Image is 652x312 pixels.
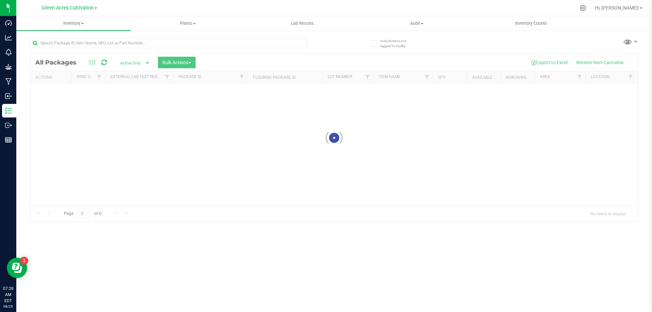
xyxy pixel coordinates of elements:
p: 07:28 AM EDT [3,286,13,304]
input: Search Package ID, Item Name, SKU, Lot or Part Number... [30,38,307,48]
inline-svg: Grow [5,63,12,70]
inline-svg: Inventory [5,107,12,114]
inline-svg: Outbound [5,122,12,129]
inline-svg: Dashboard [5,20,12,26]
inline-svg: Reports [5,136,12,143]
span: Green Acres Cultivation [41,5,94,11]
a: Audit [360,16,474,31]
span: Lab Results [282,20,323,26]
span: Plants [131,20,245,26]
iframe: Resource center [7,258,27,278]
div: Manage settings [579,5,587,11]
a: Inventory Counts [474,16,588,31]
a: Inventory [16,16,131,31]
span: Include items not tagged for facility [380,38,414,49]
p: 08/25 [3,304,13,309]
span: Hi, [PERSON_NAME]! [595,5,639,11]
span: Inventory [16,20,131,26]
iframe: Resource center unread badge [20,257,28,265]
span: Audit [360,20,474,26]
inline-svg: Inbound [5,93,12,99]
a: Plants [131,16,245,31]
inline-svg: Monitoring [5,49,12,56]
a: Lab Results [245,16,360,31]
span: Inventory Counts [506,20,556,26]
inline-svg: Analytics [5,34,12,41]
inline-svg: Manufacturing [5,78,12,85]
